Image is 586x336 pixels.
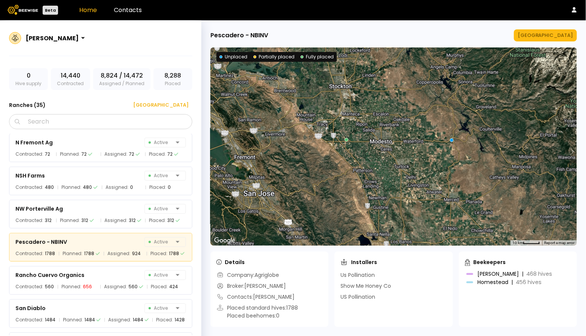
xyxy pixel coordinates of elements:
div: 480 [45,183,54,191]
h3: Ranches ( 35 ) [9,100,46,110]
div: 560 [129,283,138,290]
div: 0 [168,183,171,191]
div: 1428 [175,316,185,324]
div: 1484 [84,316,95,324]
div: Partially placed [253,53,295,60]
span: Planned: [63,250,83,257]
a: Contacts [114,6,142,14]
div: 480 [83,183,92,191]
div: Contracted [51,68,90,90]
span: Assigned: [104,217,127,224]
a: Open this area in Google Maps (opens a new window) [212,236,237,246]
span: Placed: [156,316,173,324]
span: Planned: [60,150,80,158]
div: Beekeepers [465,258,506,266]
span: 10 km [512,241,523,245]
div: 1484 [133,316,143,324]
div: 72 [167,150,173,158]
span: 8,824 / 14,472 [101,71,143,80]
span: Placed: [149,150,166,158]
span: Active [149,237,173,246]
span: 14,440 [61,71,80,80]
div: 72 [45,150,50,158]
div: 924 [132,250,141,257]
div: 1484 [45,316,55,324]
div: Placed [153,68,192,90]
div: 312 [167,217,174,224]
div: Assigned / Planned [93,68,150,90]
a: Home [79,6,97,14]
span: 456 hives [516,278,542,286]
div: 560 [45,283,54,290]
span: Contracted: [15,283,43,290]
div: [PERSON_NAME] [478,271,552,276]
div: 1788 [169,250,179,257]
span: Placed: [149,183,166,191]
div: Pescadero - NBINV [15,237,67,246]
span: Contracted: [15,183,43,191]
a: Report a map error [545,241,575,245]
div: Pescadero - NBINV [210,31,268,40]
div: Homestead [478,279,542,285]
span: Planned: [60,217,80,224]
div: [GEOGRAPHIC_DATA] [518,32,573,39]
div: US Pollination [341,293,375,301]
div: 0 [130,183,133,191]
div: 72 [81,150,87,158]
div: Beta [43,6,58,15]
span: Contracted: [15,217,43,224]
span: Assigned: [104,283,127,290]
div: NSH Farms [15,171,45,180]
button: Map Scale: 10 km per 41 pixels [510,240,542,246]
span: 8,288 [164,71,181,80]
img: Google [212,236,237,246]
div: Company: Agriglobe [216,271,279,279]
div: 312 [129,217,136,224]
span: Active [149,138,173,147]
div: | [522,270,524,278]
span: Contracted: [15,250,43,257]
span: Assigned: [107,250,130,257]
span: Planned: [61,183,81,191]
div: Broker: [PERSON_NAME] [216,282,286,290]
div: 1788 [84,250,94,257]
span: Active [149,204,173,213]
div: Unplaced [219,53,247,60]
div: Contacts: [PERSON_NAME] [216,293,295,301]
div: 1788 [45,250,55,257]
button: [GEOGRAPHIC_DATA] [514,29,577,41]
div: Hive supply [9,68,48,90]
span: Active [149,304,173,313]
span: Planned: [61,283,81,290]
span: 0 [27,71,31,80]
div: Rancho Cuervo Organics [15,270,84,279]
div: Details [216,258,245,266]
span: Active [149,171,173,180]
div: 312 [45,217,52,224]
div: 656 [83,283,92,290]
span: Contracted: [15,150,43,158]
div: Us Pollination [341,271,375,279]
div: 424 [169,283,178,290]
div: 312 [81,217,88,224]
div: Placed standard hives: 1788 Placed beehomes: 0 [216,304,298,320]
div: San Diablo [15,304,46,313]
span: Active [149,270,173,279]
span: Placed: [149,217,166,224]
div: 72 [129,150,134,158]
div: [GEOGRAPHIC_DATA] [128,101,189,109]
div: NW Porterville Ag [15,204,63,213]
span: 468 hives [527,270,552,278]
span: Placed: [150,250,167,257]
div: [PERSON_NAME] [26,34,79,43]
div: N Fremont Ag [15,138,53,147]
button: [GEOGRAPHIC_DATA] [124,99,192,111]
img: Beewise logo [8,5,38,15]
div: Fully placed [301,53,334,60]
span: Contracted: [15,316,43,324]
span: Assigned: [106,183,129,191]
div: Installers [341,258,377,266]
span: Assigned: [108,316,131,324]
div: Show Me Honey Co [341,282,391,290]
div: | [512,278,513,286]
